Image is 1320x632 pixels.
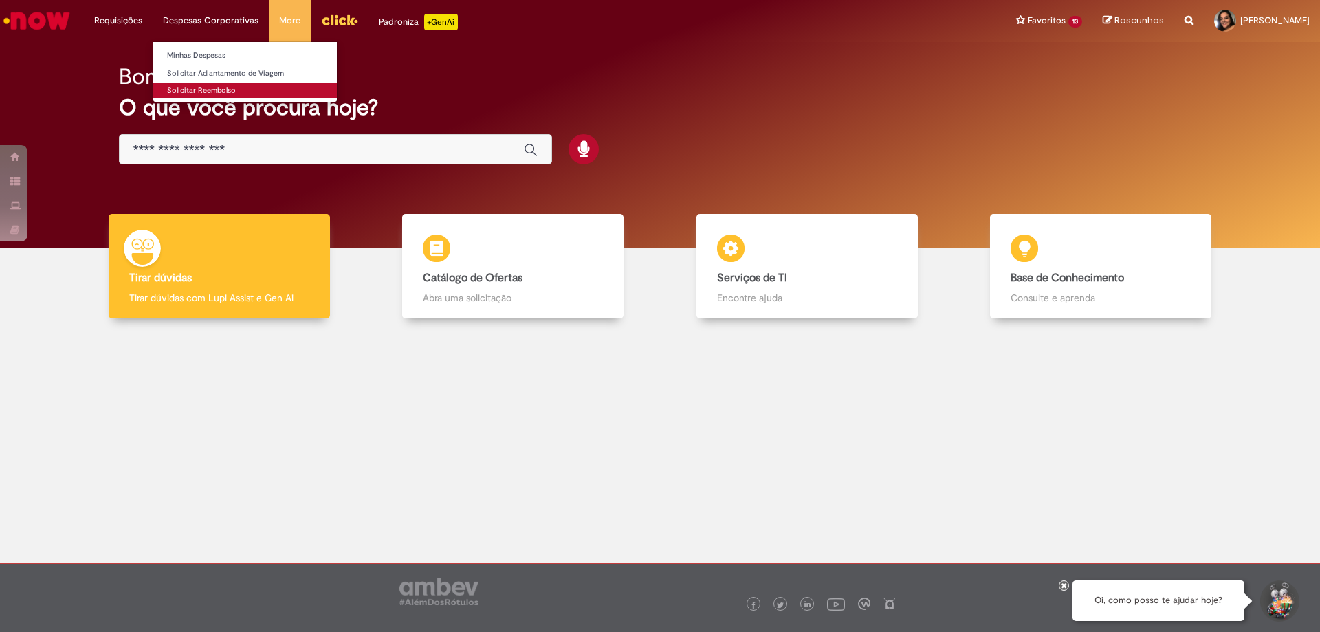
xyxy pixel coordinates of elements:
ul: Despesas Corporativas [153,41,338,102]
p: +GenAi [424,14,458,30]
img: logo_footer_workplace.png [858,598,870,610]
a: Base de Conhecimento Consulte e aprenda [954,214,1248,319]
b: Base de Conhecimento [1011,271,1124,285]
button: Iniciar Conversa de Suporte [1258,580,1299,622]
img: logo_footer_twitter.png [777,602,784,609]
span: More [279,14,300,28]
a: Solicitar Reembolso [153,83,337,98]
div: Oi, como posso te ajudar hoje? [1072,580,1244,621]
span: [PERSON_NAME] [1240,14,1310,26]
img: logo_footer_ambev_rotulo_gray.png [399,578,478,605]
p: Abra uma solicitação [423,291,603,305]
b: Tirar dúvidas [129,271,192,285]
a: Serviços de TI Encontre ajuda [660,214,954,319]
span: Despesas Corporativas [163,14,258,28]
b: Catálogo de Ofertas [423,271,522,285]
span: Favoritos [1028,14,1066,28]
a: Minhas Despesas [153,48,337,63]
h2: O que você procura hoje? [119,96,1202,120]
span: 13 [1068,16,1082,28]
a: Catálogo de Ofertas Abra uma solicitação [366,214,661,319]
img: ServiceNow [1,7,72,34]
a: Tirar dúvidas Tirar dúvidas com Lupi Assist e Gen Ai [72,214,366,319]
p: Consulte e aprenda [1011,291,1191,305]
span: Rascunhos [1114,14,1164,27]
a: Rascunhos [1103,14,1164,28]
img: logo_footer_facebook.png [750,602,757,609]
span: Requisições [94,14,142,28]
h2: Bom dia, Ariane [119,65,275,89]
img: logo_footer_naosei.png [883,598,896,610]
a: Solicitar Adiantamento de Viagem [153,66,337,81]
p: Tirar dúvidas com Lupi Assist e Gen Ai [129,291,309,305]
img: logo_footer_youtube.png [827,595,845,613]
img: click_logo_yellow_360x200.png [321,10,358,30]
div: Padroniza [379,14,458,30]
p: Encontre ajuda [717,291,897,305]
img: logo_footer_linkedin.png [804,601,811,609]
b: Serviços de TI [717,271,787,285]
